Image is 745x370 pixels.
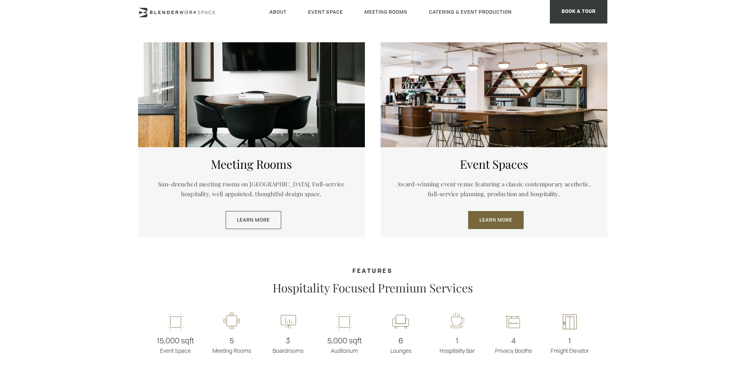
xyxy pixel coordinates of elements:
[392,179,596,199] p: Award-winning event venue featuring a classic contemporary aesthetic, full-service planning, prod...
[485,335,542,354] p: Privacy Booths
[429,335,485,354] p: Hospitality Bar
[542,335,598,354] p: Freight Elevator
[429,335,485,347] span: 1
[236,281,510,295] p: Hospitality Focused Premium Services
[392,157,596,171] h5: Event Spaces
[260,335,316,347] span: 3
[542,335,598,347] span: 1
[316,335,373,354] p: Auditorium
[204,335,260,347] span: 5
[138,268,607,275] h4: Features
[226,211,281,229] a: Learn More
[150,157,353,171] h5: Meeting Rooms
[485,335,542,347] span: 4
[204,335,260,354] p: Meeting Rooms
[147,335,204,347] span: 15,000 sqft
[447,312,467,331] img: workspace-nyc-hospitality-icon-2x.png
[150,179,353,199] p: Sun-drenched meeting rooms on [GEOGRAPHIC_DATA]. Full-service hospitality, well appointed, though...
[316,335,373,347] span: 5,000 sqft
[147,335,204,354] p: Event Space
[373,335,429,354] p: Lounges
[260,335,316,354] p: Boardrooms
[468,211,524,229] a: Learn More
[373,335,429,347] span: 6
